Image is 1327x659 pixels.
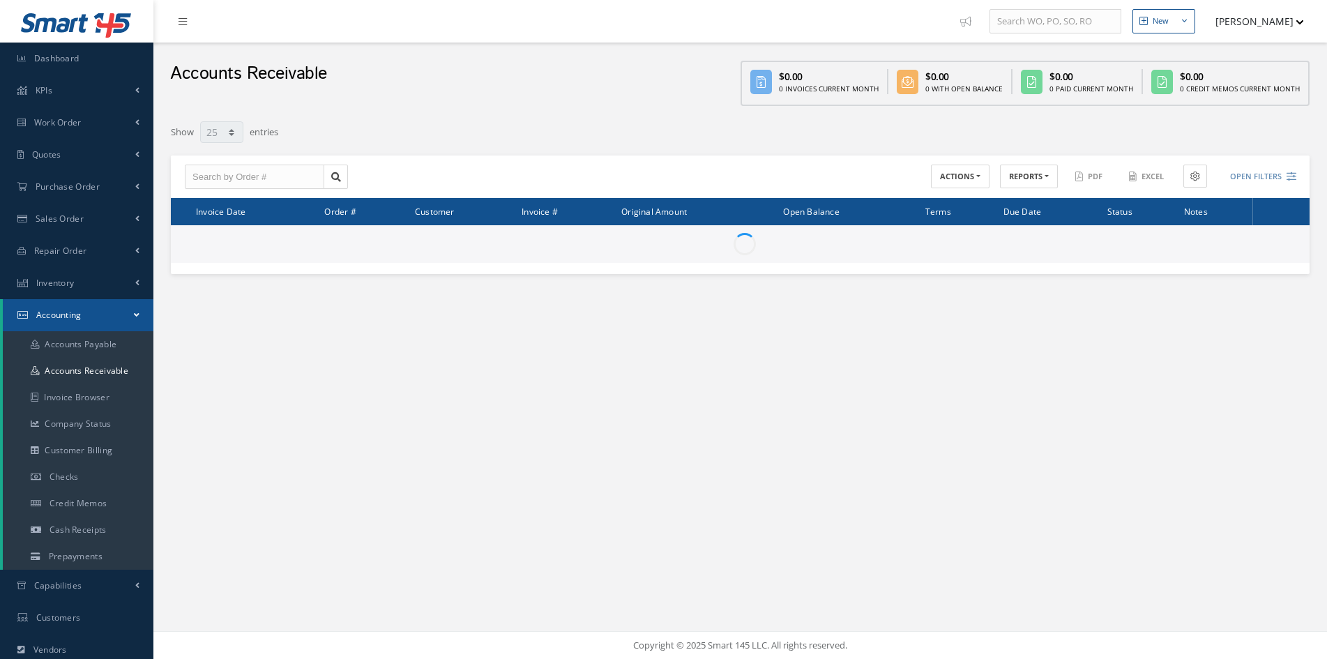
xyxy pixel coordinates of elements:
label: Show [171,120,194,139]
span: Sales Order [36,213,84,225]
span: Invoice # [522,204,558,218]
button: Excel [1122,165,1173,189]
span: Capabilities [34,580,82,591]
button: New [1132,9,1195,33]
a: Accounts Payable [3,331,153,358]
span: Order # [324,204,356,218]
button: ACTIONS [931,165,989,189]
input: Search WO, PO, SO, RO [989,9,1121,34]
span: Quotes [32,149,61,160]
a: Credit Memos [3,490,153,517]
div: $0.00 [779,69,879,84]
span: Purchase Order [36,181,100,192]
span: Open Balance [783,204,839,218]
div: 0 Paid Current Month [1049,84,1133,94]
span: Original Amount [621,204,687,218]
span: Cash Receipts [50,524,107,536]
span: Checks [50,471,79,483]
div: $0.00 [925,69,1003,84]
span: Terms [925,204,951,218]
a: Customer Billing [3,437,153,464]
button: REPORTS [1000,165,1058,189]
span: Invoice Date [196,204,245,218]
div: $0.00 [1049,69,1133,84]
label: entries [250,120,278,139]
button: [PERSON_NAME] [1202,8,1304,35]
span: Customer [415,204,455,218]
a: Prepayments [3,543,153,570]
span: Credit Memos [50,497,107,509]
div: 0 With Open Balance [925,84,1003,94]
div: $0.00 [1180,69,1300,84]
a: Accounts Receivable [3,358,153,384]
span: Prepayments [49,550,103,562]
span: Due Date [1003,204,1042,218]
button: PDF [1068,165,1112,189]
a: Checks [3,464,153,490]
span: Work Order [34,116,82,128]
a: Company Status [3,411,153,437]
button: Open Filters [1218,165,1296,188]
div: 0 Invoices Current Month [779,84,879,94]
input: Search by Order # [185,165,324,190]
span: Customers [36,612,81,623]
span: Accounting [36,309,82,321]
span: Repair Order [34,245,87,257]
span: Vendors [33,644,67,656]
span: KPIs [36,84,52,96]
span: Notes [1184,204,1208,218]
a: Cash Receipts [3,517,153,543]
span: Dashboard [34,52,79,64]
h2: Accounts Receivable [170,63,327,84]
div: 0 Credit Memos Current Month [1180,84,1300,94]
div: Copyright © 2025 Smart 145 LLC. All rights reserved. [167,639,1313,653]
span: Status [1107,204,1132,218]
div: New [1153,15,1169,27]
span: Inventory [36,277,75,289]
a: Invoice Browser [3,384,153,411]
a: Accounting [3,299,153,331]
